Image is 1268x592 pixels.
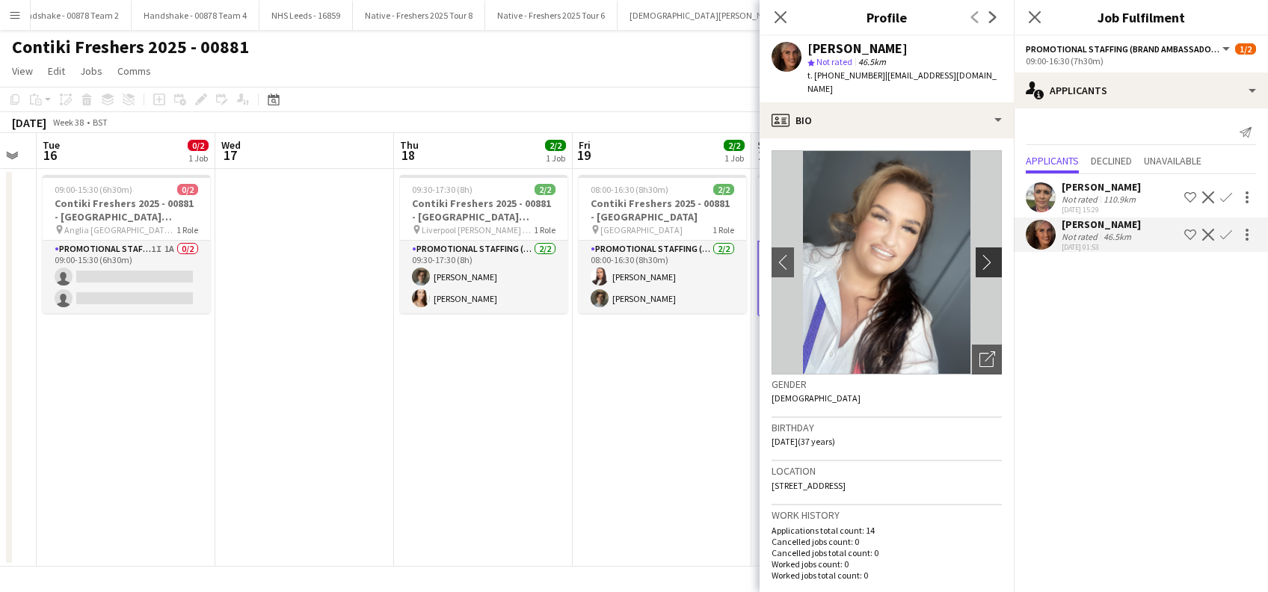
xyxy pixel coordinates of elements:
span: [DEMOGRAPHIC_DATA] [772,392,861,404]
span: Wed [221,138,241,152]
span: Fri [579,138,591,152]
span: | [EMAIL_ADDRESS][DOMAIN_NAME] [807,70,997,94]
span: 19 [576,147,591,164]
div: 46.5km [1101,231,1134,242]
h3: Location [772,464,1002,478]
div: Applicants [1014,73,1268,108]
button: Handshake - 00878 Team 2 [4,1,132,30]
span: 20 [755,147,774,164]
span: Not rated [816,56,852,67]
h3: Contiki Freshers 2025 - 00881 - [GEOGRAPHIC_DATA] [579,197,746,223]
span: Anglia [GEOGRAPHIC_DATA] - [GEOGRAPHIC_DATA] [64,224,176,235]
span: 1 Role [713,224,734,235]
p: Worked jobs count: 0 [772,558,1002,570]
h3: Contiki Freshers 2025 - 00881 - [GEOGRAPHIC_DATA] [GEOGRAPHIC_DATA] - [GEOGRAPHIC_DATA] [43,197,210,223]
h3: Contiki Freshers 2025 - 00881 - [GEOGRAPHIC_DATA] [PERSON_NAME][GEOGRAPHIC_DATA] [400,197,567,223]
span: 09:00-15:30 (6h30m) [55,184,132,195]
div: 1 Job [546,152,565,164]
span: 46.5km [855,56,889,67]
span: Promotional Staffing (Brand Ambassadors) [1026,43,1220,55]
span: Tue [43,138,60,152]
div: [DATE] 01:53 [1062,242,1141,252]
img: Crew avatar or photo [772,150,1002,374]
span: Comms [117,64,151,78]
span: Applicants [1026,155,1079,166]
span: 09:30-17:30 (8h) [412,184,473,195]
span: Edit [48,64,65,78]
div: [DATE] 15:29 [1062,205,1141,215]
app-job-card: 09:00-15:30 (6h30m)0/2Contiki Freshers 2025 - 00881 - [GEOGRAPHIC_DATA] [GEOGRAPHIC_DATA] - [GEOG... [43,175,210,313]
a: Jobs [74,61,108,81]
span: Declined [1091,155,1132,166]
div: Not rated [1062,231,1101,242]
span: 0/2 [177,184,198,195]
h3: Contiki Freshers 2025 - 00881 - [GEOGRAPHIC_DATA] [757,197,925,223]
div: [PERSON_NAME] [1062,180,1141,194]
a: Comms [111,61,157,81]
h3: Job Fulfilment [1014,7,1268,27]
span: Liverpool [PERSON_NAME] University [422,224,534,235]
button: [DEMOGRAPHIC_DATA][PERSON_NAME] 2025 Tour 1 - 00848 [618,1,867,30]
h3: Profile [760,7,1014,27]
a: Edit [42,61,71,81]
div: [PERSON_NAME] [1062,218,1141,231]
div: 1 Job [188,152,208,164]
div: Not rated [1062,194,1101,205]
span: 2/2 [713,184,734,195]
h1: Contiki Freshers 2025 - 00881 [12,36,249,58]
h3: Gender [772,377,1002,391]
button: Handshake - 00878 Team 4 [132,1,259,30]
button: Native - Freshers 2025 Tour 6 [485,1,618,30]
span: 16 [40,147,60,164]
span: Week 38 [49,117,87,128]
span: [DATE] (37 years) [772,436,835,447]
app-card-role: Promotional Staffing (Brand Ambassadors)2/208:00-16:30 (8h30m)[PERSON_NAME][PERSON_NAME] [579,241,746,313]
div: [PERSON_NAME] [807,42,908,55]
div: 09:00-16:30 (7h30m) [1026,55,1256,67]
span: [GEOGRAPHIC_DATA] [600,224,683,235]
div: [DATE] [12,115,46,130]
div: 1 Job [724,152,744,164]
span: [STREET_ADDRESS] [772,480,846,491]
span: 0/2 [188,140,209,151]
button: Promotional Staffing (Brand Ambassadors) [1026,43,1232,55]
a: View [6,61,39,81]
span: View [12,64,33,78]
button: Native - Freshers 2025 Tour 8 [353,1,485,30]
div: Open photos pop-in [972,345,1002,374]
app-card-role: Promotional Staffing (Brand Ambassadors)1I1A0/209:00-15:30 (6h30m) [43,241,210,313]
span: Thu [400,138,419,152]
button: NHS Leeds - 16859 [259,1,353,30]
span: Sat [757,138,774,152]
span: Jobs [80,64,102,78]
app-job-card: 09:30-17:30 (8h)2/2Contiki Freshers 2025 - 00881 - [GEOGRAPHIC_DATA] [PERSON_NAME][GEOGRAPHIC_DAT... [400,175,567,313]
h3: Work history [772,508,1002,522]
app-job-card: 08:00-16:30 (8h30m)2/2Contiki Freshers 2025 - 00881 - [GEOGRAPHIC_DATA] [GEOGRAPHIC_DATA]1 RolePr... [579,175,746,313]
span: 2/2 [724,140,745,151]
span: Unavailable [1144,155,1201,166]
app-card-role: Promotional Staffing (Brand Ambassadors)2A1/209:00-16:30 (7h30m)[PERSON_NAME] [757,241,925,316]
div: BST [93,117,108,128]
span: t. [PHONE_NUMBER] [807,70,885,81]
span: 1 Role [534,224,555,235]
span: 17 [219,147,241,164]
app-card-role: Promotional Staffing (Brand Ambassadors)2/209:30-17:30 (8h)[PERSON_NAME][PERSON_NAME] [400,241,567,313]
p: Worked jobs total count: 0 [772,570,1002,581]
p: Applications total count: 14 [772,525,1002,536]
div: Bio [760,102,1014,138]
div: 110.9km [1101,194,1139,205]
span: 18 [398,147,419,164]
span: 08:00-16:30 (8h30m) [591,184,668,195]
span: 2/2 [535,184,555,195]
h3: Birthday [772,421,1002,434]
app-job-card: 09:00-16:30 (7h30m)1/2Contiki Freshers 2025 - 00881 - [GEOGRAPHIC_DATA] [GEOGRAPHIC_DATA]1 RolePr... [757,175,925,316]
span: 1/2 [1235,43,1256,55]
p: Cancelled jobs count: 0 [772,536,1002,547]
span: 1 Role [176,224,198,235]
p: Cancelled jobs total count: 0 [772,547,1002,558]
span: 2/2 [545,140,566,151]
